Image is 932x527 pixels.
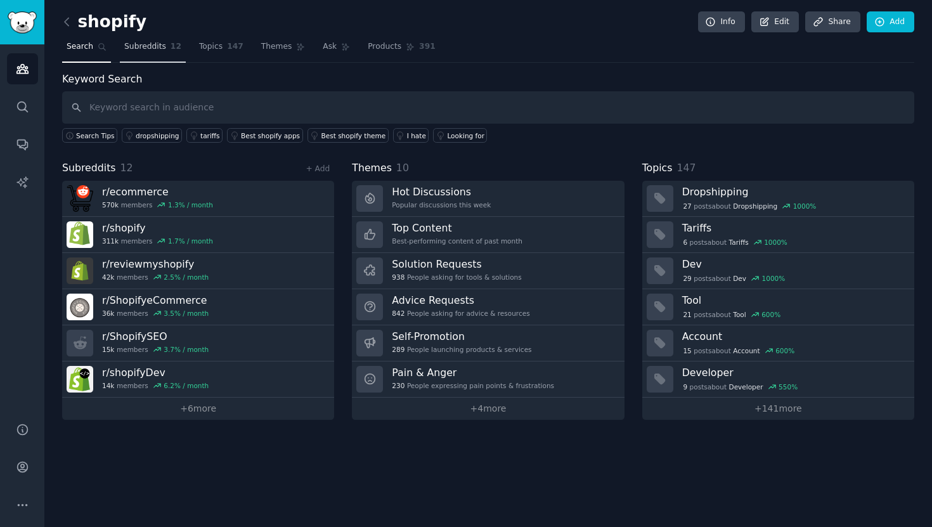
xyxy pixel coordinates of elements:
[392,345,405,354] span: 289
[62,12,146,32] h2: shopify
[761,310,780,319] div: 600 %
[683,382,687,391] span: 9
[62,325,334,361] a: r/ShopifySEO15kmembers3.7% / month
[392,273,521,282] div: People asking for tools & solutions
[682,366,905,379] h3: Developer
[682,330,905,343] h3: Account
[67,257,93,284] img: reviewmyshopify
[102,200,213,209] div: members
[352,217,624,253] a: Top ContentBest-performing content of past month
[733,202,777,211] span: Dropshipping
[67,185,93,212] img: ecommerce
[62,253,334,289] a: r/reviewmyshopify42kmembers2.5% / month
[241,131,300,140] div: Best shopify apps
[642,398,914,420] a: +141more
[102,345,114,354] span: 15k
[682,221,905,235] h3: Tariffs
[62,289,334,325] a: r/ShopifyeCommerce36kmembers3.5% / month
[352,181,624,217] a: Hot DiscussionsPopular discussions this week
[393,128,429,143] a: I hate
[733,346,760,355] span: Account
[363,37,439,63] a: Products391
[751,11,799,33] a: Edit
[683,310,691,319] span: 21
[136,131,179,140] div: dropshipping
[682,273,786,284] div: post s about
[867,11,914,33] a: Add
[392,185,491,198] h3: Hot Discussions
[392,330,531,343] h3: Self-Promotion
[352,253,624,289] a: Solution Requests938People asking for tools & solutions
[805,11,860,33] a: Share
[793,202,817,211] div: 1000 %
[102,237,213,245] div: members
[102,366,209,379] h3: r/ shopifyDev
[682,294,905,307] h3: Tool
[682,200,817,212] div: post s about
[168,200,213,209] div: 1.3 % / month
[124,41,166,53] span: Subreddits
[323,41,337,53] span: Ask
[642,325,914,361] a: Account15postsaboutAccount600%
[392,381,405,390] span: 230
[168,237,213,245] div: 1.7 % / month
[392,309,405,318] span: 842
[62,128,117,143] button: Search Tips
[195,37,248,63] a: Topics147
[392,294,529,307] h3: Advice Requests
[321,131,386,140] div: Best shopify theme
[227,41,243,53] span: 147
[392,200,491,209] div: Popular discussions this week
[682,309,782,320] div: post s about
[76,131,115,140] span: Search Tips
[642,253,914,289] a: Dev29postsaboutDev1000%
[164,273,209,282] div: 2.5 % / month
[62,398,334,420] a: +6more
[227,128,303,143] a: Best shopify apps
[102,381,209,390] div: members
[352,325,624,361] a: Self-Promotion289People launching products & services
[642,181,914,217] a: Dropshipping27postsaboutDropshipping1000%
[392,257,521,271] h3: Solution Requests
[392,366,554,379] h3: Pain & Anger
[102,345,209,354] div: members
[102,237,119,245] span: 311k
[779,382,798,391] div: 550 %
[261,41,292,53] span: Themes
[102,257,209,271] h3: r/ reviewmyshopify
[67,41,93,53] span: Search
[352,160,392,176] span: Themes
[392,345,531,354] div: People launching products & services
[307,128,389,143] a: Best shopify theme
[67,366,93,393] img: shopifyDev
[62,160,116,176] span: Subreddits
[392,381,554,390] div: People expressing pain points & frustrations
[682,345,796,356] div: post s about
[62,91,914,124] input: Keyword search in audience
[762,274,786,283] div: 1000 %
[407,131,426,140] div: I hate
[698,11,745,33] a: Info
[102,200,119,209] span: 570k
[102,294,209,307] h3: r/ ShopifyeCommerce
[164,345,209,354] div: 3.7 % / month
[447,131,484,140] div: Looking for
[67,221,93,248] img: shopify
[8,11,37,34] img: GummySearch logo
[318,37,354,63] a: Ask
[642,217,914,253] a: Tariffs6postsaboutTariffs1000%
[62,181,334,217] a: r/ecommerce570kmembers1.3% / month
[419,41,436,53] span: 391
[682,237,789,248] div: post s about
[186,128,223,143] a: tariffs
[199,41,223,53] span: Topics
[352,361,624,398] a: Pain & Anger230People expressing pain points & frustrations
[368,41,401,53] span: Products
[102,309,114,318] span: 36k
[62,361,334,398] a: r/shopifyDev14kmembers6.2% / month
[102,273,114,282] span: 42k
[676,162,696,174] span: 147
[120,37,186,63] a: Subreddits12
[682,381,799,393] div: post s about
[729,238,749,247] span: Tariffs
